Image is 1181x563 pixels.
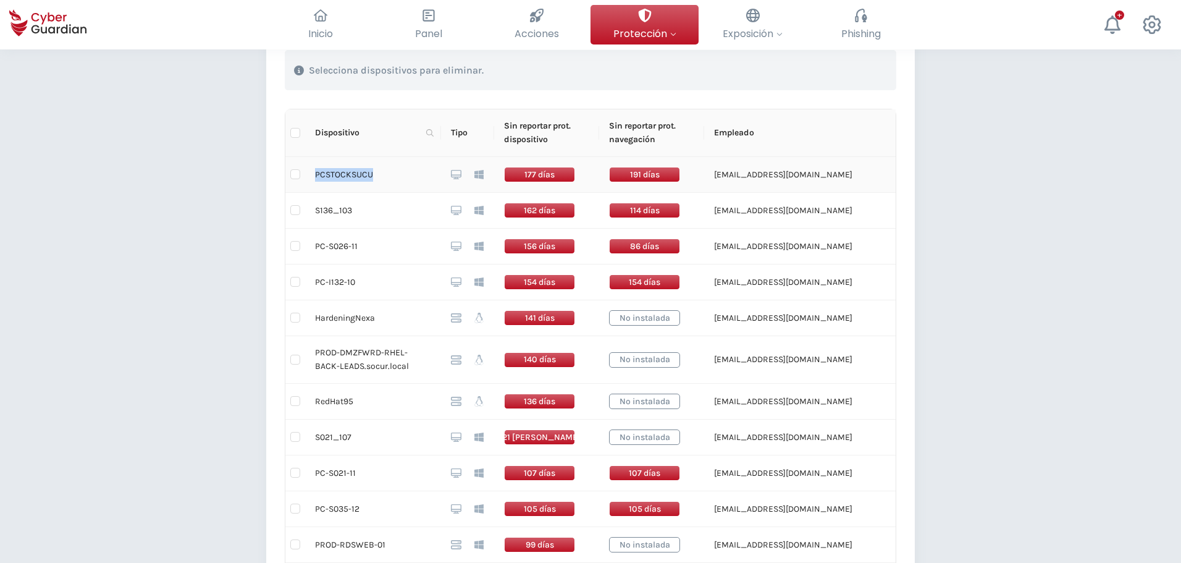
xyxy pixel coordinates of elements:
span: Dispositivo [315,126,421,140]
span: No instalada [609,537,680,552]
span: Inicio [308,26,333,41]
span: 114 días [609,203,680,218]
span: 107 días [504,465,575,481]
td: [EMAIL_ADDRESS][DOMAIN_NAME] [704,193,929,229]
span: 86 días [609,239,680,254]
span: 191 días [609,167,680,182]
button: Panel [374,5,482,44]
span: No instalada [609,430,680,445]
span: Empleado [714,126,909,140]
span: Phishing [841,26,881,41]
span: 154 días [609,274,680,290]
span: Exposición [723,26,783,41]
td: [EMAIL_ADDRESS][DOMAIN_NAME] [704,229,929,265]
span: 177 días [504,167,575,182]
span: 99 días [504,537,575,552]
span: 121 [PERSON_NAME] [504,430,575,445]
td: [EMAIL_ADDRESS][DOMAIN_NAME] [704,157,929,193]
td: PC-S026-11 [305,229,441,265]
td: PCSTOCKSUCU [305,157,441,193]
button: Phishing [807,5,915,44]
span: No instalada [609,394,680,409]
td: [EMAIL_ADDRESS][DOMAIN_NAME] [704,455,929,491]
span: 107 días [609,465,680,481]
td: [EMAIL_ADDRESS][DOMAIN_NAME] [704,527,929,563]
td: RedHat95 [305,384,441,420]
span: Panel [415,26,442,41]
button: Inicio [266,5,374,44]
td: [EMAIL_ADDRESS][DOMAIN_NAME] [704,336,929,384]
span: 156 días [504,239,575,254]
span: 141 días [504,310,575,326]
span: 154 días [504,274,575,290]
td: S136_103 [305,193,441,229]
td: S021_107 [305,420,441,455]
p: Selecciona dispositivos para eliminar. [309,64,484,77]
span: No instalada [609,352,680,368]
td: PC-S021-11 [305,455,441,491]
td: PC-S035-12 [305,491,441,527]
td: [EMAIL_ADDRESS][DOMAIN_NAME] [704,265,929,300]
th: Sin reportar prot. navegación [599,109,704,157]
td: [EMAIL_ADDRESS][DOMAIN_NAME] [704,300,929,336]
span: 162 días [504,203,575,218]
span: Protección [613,26,676,41]
th: Tipo [441,109,494,157]
button: Protección [590,5,699,44]
span: 140 días [504,352,575,368]
span: 136 días [504,394,575,409]
th: Sin reportar prot. dispositivo [494,109,599,157]
td: PC-I132-10 [305,265,441,300]
span: 105 días [609,501,680,517]
span: 105 días [504,501,575,517]
span: Acciones [515,26,559,41]
div: + [1115,11,1124,20]
button: Acciones [482,5,590,44]
td: [EMAIL_ADDRESS][DOMAIN_NAME] [704,491,929,527]
button: Exposición [699,5,807,44]
td: [EMAIL_ADDRESS][DOMAIN_NAME] [704,420,929,455]
span: No instalada [609,310,680,326]
td: PROD-RDSWEB-01 [305,527,441,563]
td: HardeningNexa [305,300,441,336]
td: PROD-DMZFWRD-RHEL-BACK-LEADS.socur.local [305,336,441,384]
td: [EMAIL_ADDRESS][DOMAIN_NAME] [704,384,929,420]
